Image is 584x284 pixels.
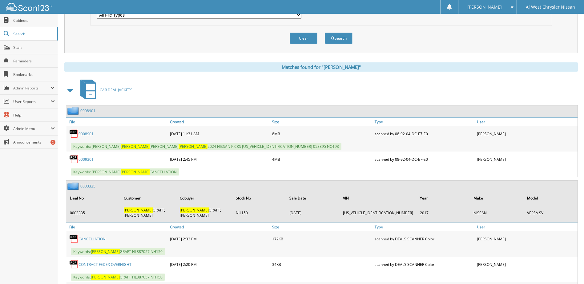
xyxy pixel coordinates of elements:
span: [PERSON_NAME] [124,207,153,213]
a: CAR DEAL JACKETS [77,78,132,102]
span: [PERSON_NAME] [467,5,502,9]
th: Year [417,192,469,204]
div: [PERSON_NAME] [475,233,578,245]
span: Bookmarks [13,72,55,77]
div: [PERSON_NAME] [475,153,578,165]
a: Type [373,118,475,126]
div: [PERSON_NAME] [475,128,578,140]
span: Scan [13,45,55,50]
span: Announcements [13,140,55,145]
span: [PERSON_NAME] [179,144,207,149]
td: GRAFT;[PERSON_NAME] [121,205,176,220]
div: [DATE] 2:20 PM [168,258,271,270]
th: Sale Date [286,192,339,204]
img: scan123-logo-white.svg [6,3,52,11]
span: Cabinets [13,18,55,23]
a: 0008901 [80,108,95,113]
div: 172KB [271,233,373,245]
th: Customer [121,192,176,204]
th: Cobuyer [177,192,232,204]
a: 0009301 [79,157,94,162]
div: scanned by 08-92-04-DC-E7-E0 [373,153,475,165]
div: Matches found for "[PERSON_NAME]" [64,62,578,72]
div: [DATE] 2:32 PM [168,233,271,245]
td: 2017 [417,205,469,220]
div: 4MB [271,153,373,165]
a: User [475,223,578,231]
img: PDF.png [69,129,79,138]
th: VIN [340,192,416,204]
div: scanned by DEALS SCANNER Color [373,233,475,245]
th: Deal No [67,192,120,204]
span: Keywords: GRAFT HL887057 NH150 [71,274,165,281]
img: PDF.png [69,260,79,269]
div: [PERSON_NAME] [475,258,578,270]
span: Search [13,31,54,37]
a: User [475,118,578,126]
span: [PERSON_NAME] [121,169,150,175]
td: [US_VEHICLE_IDENTIFICATION_NUMBER] [340,205,416,220]
a: CANCELLATION [79,236,106,242]
a: 0003335 [80,183,95,189]
span: Admin Reports [13,85,50,91]
span: [PERSON_NAME] [91,249,120,254]
td: NISSAN [470,205,523,220]
a: File [66,223,168,231]
div: 34KB [271,258,373,270]
img: PDF.png [69,155,79,164]
a: Type [373,223,475,231]
span: [PERSON_NAME] [91,274,120,280]
div: 2 [50,140,55,145]
a: CONTRACT FEDEX OVERNIGHT [79,262,131,267]
span: [PERSON_NAME] [121,144,150,149]
iframe: Chat Widget [553,254,584,284]
td: [DATE] [286,205,339,220]
button: Clear [290,33,317,44]
span: [PERSON_NAME] [180,207,209,213]
span: Keywords: [PERSON_NAME] CANCELLATION [71,168,179,176]
span: Help [13,112,55,118]
button: Search [325,33,352,44]
img: folder2.png [67,182,80,190]
span: Al West Chrysler Nissan [526,5,575,9]
span: Reminders [13,58,55,64]
span: Keywords: [PERSON_NAME] [PERSON_NAME] 2024 NISSAN KICKS [US_VEHICLE_IDENTIFICATION_NUMBER] 058895... [71,143,341,150]
td: 0003335 [67,205,120,220]
a: Size [271,118,373,126]
img: PDF.png [69,234,79,243]
th: Make [470,192,523,204]
a: Created [168,223,271,231]
a: Created [168,118,271,126]
span: Admin Menu [13,126,50,131]
th: Model [524,192,577,204]
span: User Reports [13,99,50,104]
td: NH150 [233,205,286,220]
td: VERSA SV [524,205,577,220]
a: File [66,118,168,126]
a: 0008901 [79,131,94,136]
span: Keywords: GRAFT HL887057 NH150 [71,248,165,255]
th: Stock No [233,192,286,204]
span: CAR DEAL JACKETS [100,87,132,93]
div: scanned by 08-92-04-DC-E7-E0 [373,128,475,140]
div: [DATE] 11:31 AM [168,128,271,140]
img: folder2.png [67,107,80,115]
div: scanned by DEALS SCANNER Color [373,258,475,270]
a: Size [271,223,373,231]
td: GRAFT;[PERSON_NAME] [177,205,232,220]
div: [DATE] 2:45 PM [168,153,271,165]
div: 8MB [271,128,373,140]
